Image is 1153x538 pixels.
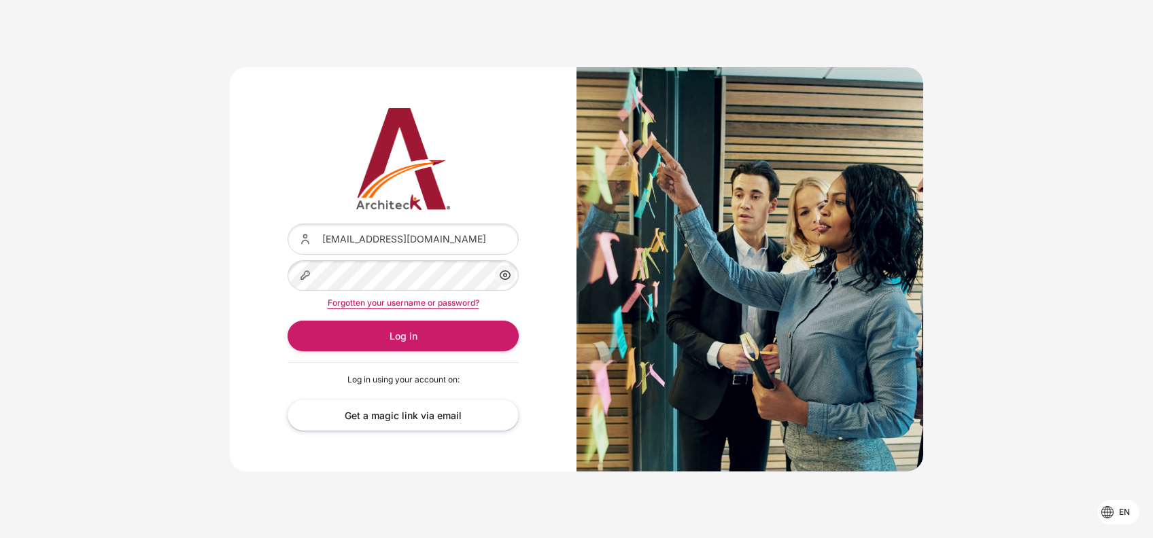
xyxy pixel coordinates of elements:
img: Architeck 12 [288,108,519,210]
a: Forgotten your username or password? [328,298,479,308]
a: Architeck 12 Architeck 12 [288,108,519,210]
button: Languages [1097,500,1139,524]
button: Log in [288,321,519,351]
input: Username or email [288,223,519,254]
a: Get a magic link via email [288,399,519,430]
p: Log in using your account on: [288,374,519,386]
span: en [1119,506,1130,518]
